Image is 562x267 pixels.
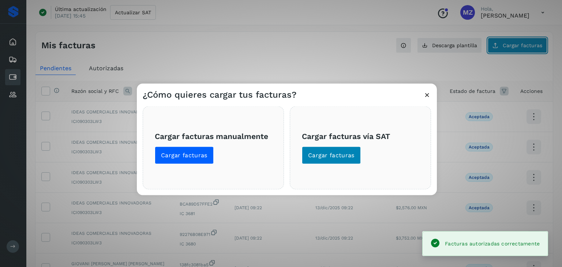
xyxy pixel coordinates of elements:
[161,151,207,159] span: Cargar facturas
[143,90,296,100] h3: ¿Cómo quieres cargar tus facturas?
[155,131,272,140] h3: Cargar facturas manualmente
[302,131,419,140] h3: Cargar facturas vía SAT
[155,147,214,164] button: Cargar facturas
[445,241,540,247] span: Facturas autorizadas correctamente
[302,147,361,164] button: Cargar facturas
[308,151,355,159] span: Cargar facturas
